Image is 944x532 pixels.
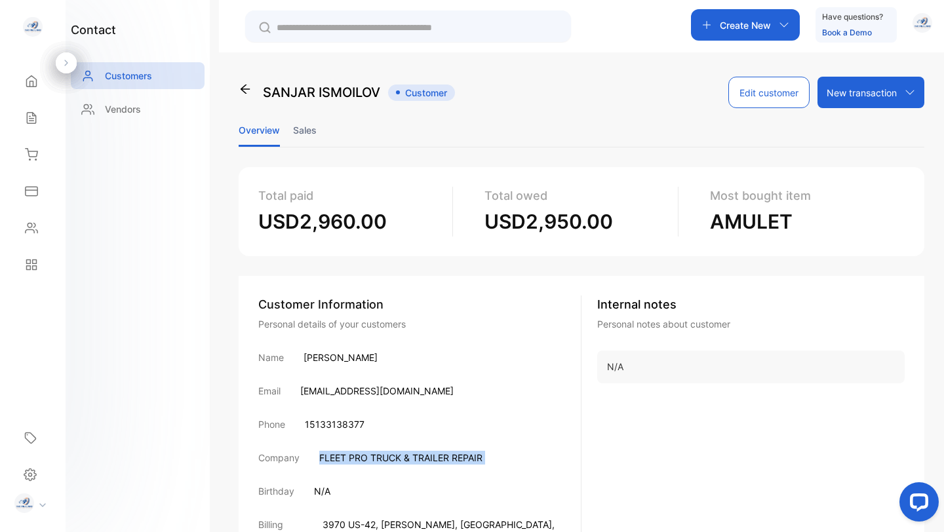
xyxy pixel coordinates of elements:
p: Total paid [258,187,442,204]
p: Personal notes about customer [597,317,905,331]
li: Sales [293,113,317,147]
a: Book a Demo [822,28,872,37]
p: Vendors [105,102,141,116]
p: [EMAIL_ADDRESS][DOMAIN_NAME] [300,384,454,398]
a: Customers [71,62,205,89]
div: Customer Information [258,295,581,313]
p: Customers [105,69,152,83]
div: Personal details of your customers [258,317,581,331]
img: profile [14,493,34,513]
p: Create New [720,18,771,32]
p: Phone [258,417,285,431]
h1: contact [71,21,116,39]
span: USD2,960.00 [258,210,387,233]
iframe: LiveChat chat widget [889,477,944,532]
a: Vendors [71,96,205,123]
img: logo [23,17,43,37]
span: USD2,950.00 [484,210,613,233]
button: Create New [691,9,800,41]
p: AMULET [710,207,894,237]
p: Name [258,351,284,364]
span: Customer [388,85,455,101]
p: SANJAR ISMOILOV [263,83,380,102]
p: Internal notes [597,295,905,313]
p: Most bought item [710,187,894,204]
img: avatar [913,13,932,33]
p: New transaction [827,86,897,100]
button: Edit customer [728,77,810,108]
button: avatar [913,9,932,41]
span: , [GEOGRAPHIC_DATA] [455,519,552,530]
p: Company [258,451,300,465]
p: Email [258,384,281,398]
p: Birthday [258,484,294,498]
p: [PERSON_NAME] [304,351,378,364]
p: FLEET PRO TRUCK & TRAILER REPAIR [319,451,482,465]
li: Overview [239,113,280,147]
p: 15133138377 [305,417,364,431]
span: , [PERSON_NAME] [376,519,455,530]
p: Total owed [484,187,668,204]
p: Have questions? [822,10,883,24]
p: N/A [314,484,330,498]
p: N/A [607,360,895,373]
span: 3970 US-42 [323,519,376,530]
